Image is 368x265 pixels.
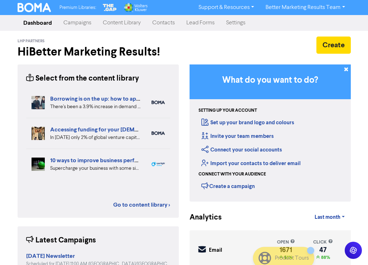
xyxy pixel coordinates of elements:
[123,3,148,12] img: Wolters Kluwer
[199,171,266,178] div: Connect with your audience
[50,126,225,133] a: Accessing funding for your [DEMOGRAPHIC_DATA]-led businesses
[147,16,181,30] a: Contacts
[201,119,294,126] a: Set up your brand logo and colours
[199,107,257,114] div: Setting up your account
[18,45,179,59] h2: Hi Better Marketing Results !
[201,146,282,153] a: Connect your social accounts
[97,16,147,30] a: Content Library
[190,64,351,202] div: Getting Started in BOMA
[152,101,165,105] img: boma
[320,255,330,260] span: 88%
[26,235,96,246] div: Latest Campaigns
[201,133,274,140] a: Invite your team members
[113,201,170,209] a: Go to content library >
[50,134,141,141] div: In 2024 only 2% of global venture capital funding went to female-only founding teams. We highligh...
[313,239,333,246] div: click
[50,95,192,102] a: Borrowing is on the up: how to apply for a business loan
[59,5,96,10] span: Premium Libraries:
[58,16,97,30] a: Campaigns
[201,180,255,191] div: Create a campaign
[18,16,58,30] a: Dashboard
[332,231,368,265] iframe: Chat Widget
[26,252,75,260] strong: [DATE] Newsletter
[209,246,222,255] div: Email
[50,165,141,172] div: Supercharge your business with some simple tips. Eliminate distractions & bad customers, get a pl...
[220,16,251,30] a: Settings
[50,103,141,111] div: There’s been a 3.9% increase in demand for business loans from Aussie businesses. Find out the be...
[152,162,165,166] img: spotlight
[316,37,351,54] button: Create
[260,2,350,13] a: Better Marketing Results Team
[193,2,260,13] a: Support & Resources
[102,3,118,12] img: The Gap
[309,210,350,225] a: Last month
[201,160,301,167] a: Import your contacts to deliver email
[200,75,340,86] h3: What do you want to do?
[18,39,44,44] span: LHP Partners
[18,3,51,12] img: BOMA Logo
[50,157,157,164] a: 10 ways to improve business performance
[181,16,220,30] a: Lead Forms
[313,247,333,253] div: 47
[26,254,75,259] a: [DATE] Newsletter
[26,73,139,84] div: Select from the content library
[315,214,340,221] span: Last month
[152,131,165,135] img: boma
[190,212,207,223] div: Analytics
